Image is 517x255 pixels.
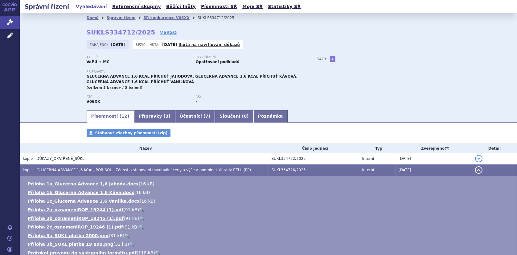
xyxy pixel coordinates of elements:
[196,55,299,59] p: Stav řízení:
[20,2,74,11] h2: Správní řízení
[23,168,251,172] span: kopie - GLUCERNA ADVANCE 1,6 KCAL, POR SOL - Žádost o stanovení maximální ceny a výše a podmínek ...
[141,199,154,204] span: 16 kB
[160,29,177,35] a: VERSO
[87,129,171,137] a: Stáhnout všechny písemnosti (zip)
[475,155,482,162] button: detail
[139,216,145,221] a: 🔍
[87,70,305,74] p: Přípravky:
[139,225,144,229] a: 🔍
[396,144,472,153] th: Zveřejněno
[162,42,177,47] strong: [DATE]
[269,164,359,176] td: SUKL334726/2025
[20,144,269,153] th: Název
[445,147,449,151] abbr: (?)
[110,2,163,11] a: Referenční skupiny
[28,207,511,213] li: ( )
[215,110,253,123] a: Sloučení (0)
[23,156,84,161] span: kopie - DŮKAZY_OPATŘENÉ_SÚKL
[87,95,190,99] p: ATC:
[28,198,511,204] li: ( )
[90,42,109,47] span: Zahájeno:
[244,114,247,119] span: 0
[143,16,190,20] a: SŘ konkurence V06XX
[121,114,127,119] span: 12
[178,42,240,47] a: lhůta na navrhování důkazů
[266,2,302,11] a: Statistiky SŘ
[396,164,472,176] td: [DATE]
[136,190,148,195] span: 16 kB
[28,216,124,221] a: Příloha 2b_oznameniROP_19245 (1).pdf
[196,99,197,104] strong: -
[269,144,359,153] th: Číslo jednací
[28,181,139,186] a: Příloha 1a_Glucerna Advance 1,6 Jahoda.docx
[139,207,144,212] a: 🔍
[28,199,140,204] a: Příloha 1c_Glucerna Advance 1,6 Vanilka.docx
[87,74,298,84] span: GLUCERNA ADVANCE 1,6 KCAL PŘÍCHUŤ JAHODOVÁ, GLUCERNA ADVANCE 1,6 KCAL PŘÍCHUŤ KÁVOVÁ, GLUCERNA AD...
[134,110,175,123] a: Přípravky (3)
[198,13,242,22] li: SUKLS334712/2025
[199,2,239,11] a: Písemnosti SŘ
[28,233,511,239] li: ( )
[87,86,143,90] span: (celkem 3 brandy / 3 balení)
[28,242,113,247] a: Příloha 3b_SUKL platba 19 800.png
[125,216,137,221] span: 91 kB
[359,144,396,153] th: Typ
[28,181,511,187] li: ( )
[87,99,101,104] strong: POTRAVINY PRO ZVLÁŠTNÍ LÉKAŘSKÉ ÚČELY (PZLÚ) (ČESKÁ ATC SKUPINA)
[472,144,517,153] th: Detail
[396,153,472,164] td: [DATE]
[330,56,335,62] a: +
[87,16,99,20] a: Domů
[166,114,169,119] span: 3
[317,55,327,63] h3: Tagy
[475,166,482,174] button: detail
[87,29,155,36] strong: SUKLS334712/2025
[175,110,215,123] a: Účastníci (7)
[28,189,511,196] li: ( )
[87,60,109,64] strong: VaPÚ + MC
[107,16,136,20] a: Správní řízení
[28,215,511,221] li: ( )
[87,110,134,123] a: Písemnosti (12)
[196,60,240,64] strong: Opatřování podkladů
[136,42,161,47] span: Běžící lhůta:
[87,55,190,59] p: Typ SŘ:
[196,95,299,99] p: RS:
[74,2,109,11] a: Vyhledávání
[129,242,134,247] a: 🔍
[124,233,129,238] a: 🔍
[140,181,153,186] span: 16 kB
[110,233,123,238] span: 31 kB
[115,242,127,247] span: 32 kB
[28,225,123,229] a: Příloha 2c_oznameniROP_19246 (1).pdf
[362,168,374,172] span: Interní
[162,42,240,47] p: -
[240,2,265,11] a: Moje SŘ
[111,42,125,47] strong: [DATE]
[28,207,123,212] a: Příloha 2a_oznameniROP_19244 (1).pdf
[362,156,374,161] span: Interní
[125,207,137,212] span: 91 kB
[253,110,288,123] a: Poznámka
[28,233,109,238] a: Příloha 3a_SUKL platba 2000.png
[28,224,511,230] li: ( )
[164,2,198,11] a: Běžící lhůty
[95,131,168,135] span: Stáhnout všechny písemnosti (zip)
[205,114,208,119] span: 7
[125,225,137,229] span: 91 kB
[269,153,359,164] td: SUKL334732/2025
[28,241,511,247] li: ( )
[28,190,134,195] a: Příloha 1b_Glucerna Advance 1,6 Káva.docx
